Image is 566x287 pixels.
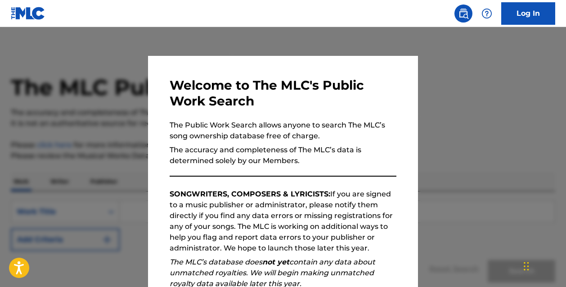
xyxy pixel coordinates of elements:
img: help [481,8,492,19]
iframe: Chat Widget [521,244,566,287]
a: Public Search [454,5,472,23]
a: Log In [501,2,555,25]
p: The accuracy and completeness of The MLC’s data is determined solely by our Members. [170,145,396,166]
p: If you are signed to a music publisher or administrator, please notify them directly if you find ... [170,189,396,254]
img: search [458,8,469,19]
div: Help [478,5,496,23]
strong: not yet [262,258,289,266]
strong: SONGWRITERS, COMPOSERS & LYRICISTS: [170,190,330,198]
h3: Welcome to The MLC's Public Work Search [170,77,396,109]
p: The Public Work Search allows anyone to search The MLC’s song ownership database free of charge. [170,120,396,141]
div: Drag [524,253,529,280]
img: MLC Logo [11,7,45,20]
